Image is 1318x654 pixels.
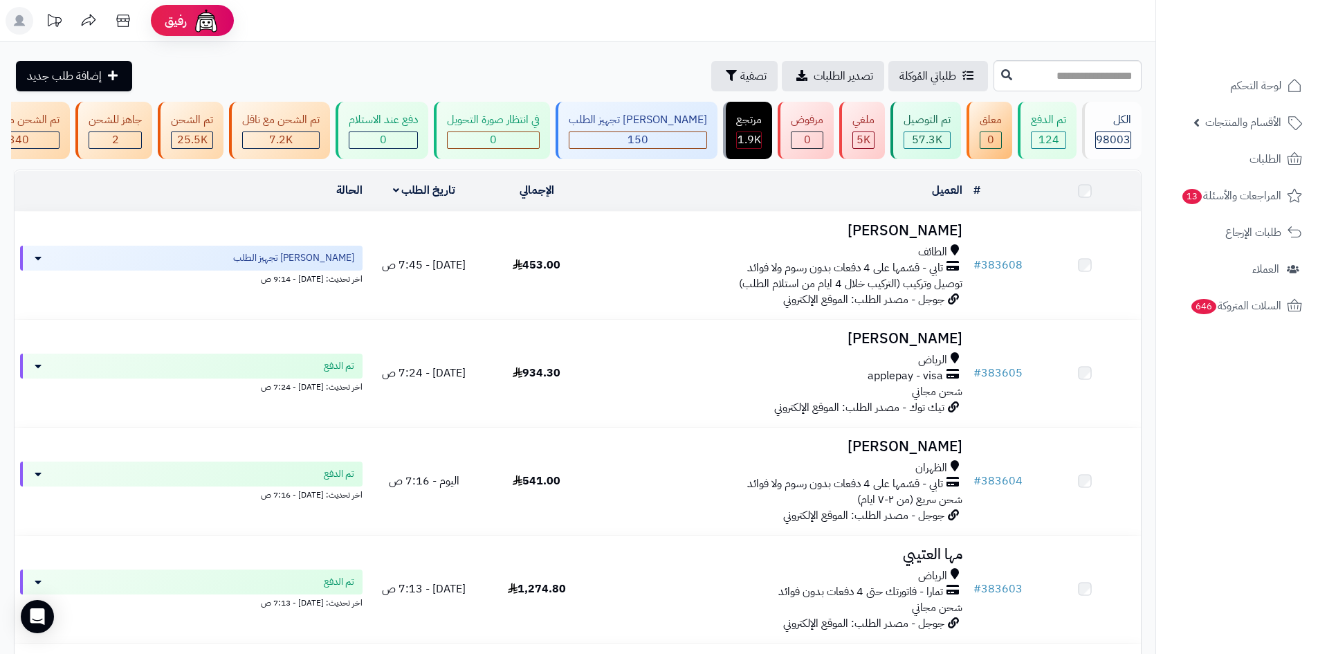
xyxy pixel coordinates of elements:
a: طلبات الإرجاع [1164,216,1310,249]
span: شحن مجاني [912,383,962,400]
span: تصفية [740,68,767,84]
span: تم الدفع [324,359,354,373]
span: تيك توك - مصدر الطلب: الموقع الإلكتروني [774,399,944,416]
span: الطائف [918,244,947,260]
div: اخر تحديث: [DATE] - 7:24 ص [20,379,363,393]
span: تم الدفع [324,575,354,589]
span: جوجل - مصدر الطلب: الموقع الإلكتروني [783,615,944,632]
a: تحديثات المنصة [37,7,71,38]
span: 541.00 [513,473,560,489]
a: المراجعات والأسئلة13 [1164,179,1310,212]
a: تم الدفع 124 [1015,102,1079,159]
div: ملغي [852,112,875,128]
span: 2 [112,131,119,148]
a: [PERSON_NAME] تجهيز الطلب 150 [553,102,720,159]
div: Open Intercom Messenger [21,600,54,633]
a: العملاء [1164,253,1310,286]
div: اخر تحديث: [DATE] - 9:14 ص [20,271,363,285]
span: تابي - قسّمها على 4 دفعات بدون رسوم ولا فوائد [747,260,943,276]
a: السلات المتروكة646 [1164,289,1310,323]
a: دفع عند الاستلام 0 [333,102,431,159]
span: 5K [857,131,870,148]
span: شحن مجاني [912,599,962,616]
span: رفيق [165,12,187,29]
span: # [973,581,981,597]
a: #383608 [973,257,1023,273]
span: [DATE] - 7:24 ص [382,365,466,381]
span: العملاء [1252,260,1279,279]
div: 2 [89,132,141,148]
a: تصدير الطلبات [782,61,884,91]
a: الإجمالي [520,182,554,199]
div: 25497 [172,132,212,148]
span: 340 [8,131,29,148]
span: 7.2K [269,131,293,148]
span: 57.3K [912,131,942,148]
a: طلباتي المُوكلة [888,61,988,91]
span: 0 [987,131,994,148]
div: اخر تحديث: [DATE] - 7:16 ص [20,487,363,501]
span: 25.5K [177,131,208,148]
div: 150 [569,132,706,148]
a: تم التوصيل 57.3K [888,102,964,159]
div: 7222 [243,132,319,148]
span: اليوم - 7:16 ص [389,473,459,489]
span: 453.00 [513,257,560,273]
div: تم الشحن [171,112,213,128]
a: معلق 0 [964,102,1015,159]
a: تاريخ الطلب [393,182,456,199]
span: إضافة طلب جديد [27,68,102,84]
span: [DATE] - 7:13 ص [382,581,466,597]
div: مرتجع [736,112,762,128]
span: تم الدفع [324,467,354,481]
a: ملغي 5K [836,102,888,159]
div: 57347 [904,132,950,148]
a: مرتجع 1.9K [720,102,775,159]
span: 646 [1191,298,1217,314]
span: لوحة التحكم [1230,76,1281,96]
a: لوحة التحكم [1164,69,1310,102]
span: 0 [804,131,811,148]
span: طلباتي المُوكلة [899,68,956,84]
a: جاهز للشحن 2 [73,102,155,159]
span: الأقسام والمنتجات [1205,113,1281,132]
div: معلق [980,112,1002,128]
span: 150 [628,131,648,148]
span: شحن سريع (من ٢-٧ ايام) [857,491,962,508]
div: 0 [791,132,823,148]
span: تابي - قسّمها على 4 دفعات بدون رسوم ولا فوائد [747,476,943,492]
a: تم الشحن 25.5K [155,102,226,159]
h3: [PERSON_NAME] [598,331,962,347]
span: جوجل - مصدر الطلب: الموقع الإلكتروني [783,291,944,308]
div: 0 [349,132,417,148]
span: توصيل وتركيب (التركيب خلال 4 ايام من استلام الطلب) [739,275,962,292]
span: جوجل - مصدر الطلب: الموقع الإلكتروني [783,507,944,524]
div: في انتظار صورة التحويل [447,112,540,128]
span: # [973,473,981,489]
span: السلات المتروكة [1190,296,1281,316]
span: # [973,257,981,273]
div: تم التوصيل [904,112,951,128]
div: 0 [980,132,1001,148]
a: الكل98003 [1079,102,1144,159]
span: # [973,365,981,381]
span: applepay - visa [868,368,943,384]
div: تم الدفع [1031,112,1066,128]
img: ai-face.png [192,7,220,35]
span: 1.9K [738,131,761,148]
h3: [PERSON_NAME] [598,439,962,455]
h3: [PERSON_NAME] [598,223,962,239]
div: مرفوض [791,112,823,128]
span: الطلبات [1250,149,1281,169]
span: 0 [490,131,497,148]
span: 1,274.80 [508,581,566,597]
span: تصدير الطلبات [814,68,873,84]
div: 5024 [853,132,874,148]
div: 124 [1032,132,1065,148]
span: تمارا - فاتورتك حتى 4 دفعات بدون فوائد [778,584,943,600]
a: مرفوض 0 [775,102,836,159]
div: اخر تحديث: [DATE] - 7:13 ص [20,594,363,609]
a: #383605 [973,365,1023,381]
img: logo-2.png [1224,25,1305,54]
a: تم الشحن مع ناقل 7.2K [226,102,333,159]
